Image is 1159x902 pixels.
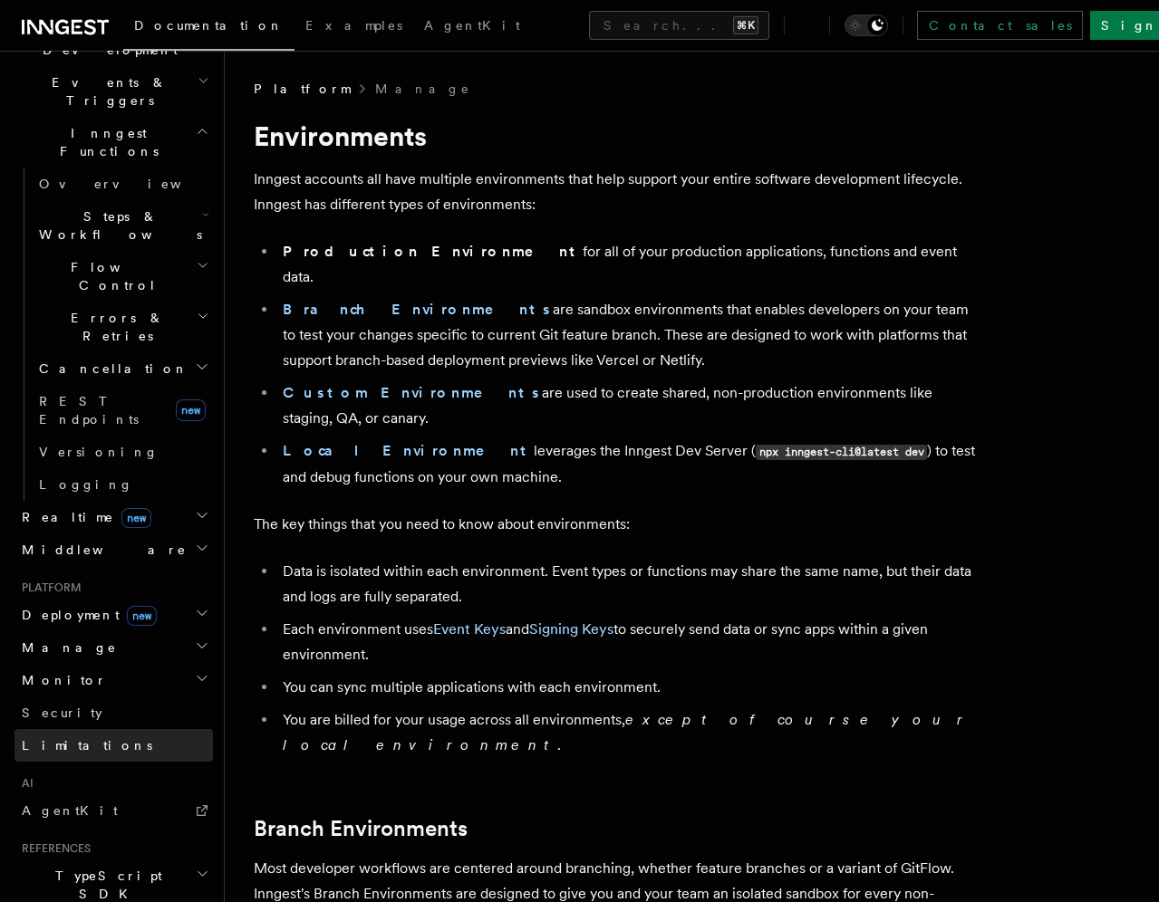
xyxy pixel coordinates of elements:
[14,664,213,696] button: Monitor
[14,66,213,117] button: Events & Triggers
[295,5,413,49] a: Examples
[14,533,213,566] button: Middleware
[277,617,979,667] li: Each environment uses and to securely send data or sync apps within a given environment.
[14,168,213,501] div: Inngest Functions
[14,581,82,595] span: Platform
[283,384,542,401] a: Custom Environments
[39,394,139,427] span: REST Endpoints
[32,352,213,385] button: Cancellation
[32,360,188,378] span: Cancellation
[14,508,151,526] span: Realtime
[14,541,187,559] span: Middleware
[277,675,979,700] li: You can sync multiple applications with each environment.
[14,501,213,533] button: Realtimenew
[589,11,769,40] button: Search...⌘K
[14,638,117,657] span: Manage
[14,73,198,110] span: Events & Triggers
[283,442,534,459] a: Local Environment
[14,124,196,160] span: Inngest Functions
[845,14,888,36] button: Toggle dark mode
[277,438,979,490] li: leverages the Inngest Dev Server ( ) to test and debug functions on your own machine.
[277,239,979,290] li: for all of your production applications, functions and event data.
[32,302,213,352] button: Errors & Retries
[277,297,979,373] li: are sandbox environments that enables developers on your team to test your changes specific to cu...
[32,251,213,302] button: Flow Control
[14,631,213,664] button: Manage
[14,794,213,827] a: AgentKit
[22,705,102,720] span: Security
[254,167,979,217] p: Inngest accounts all have multiple environments that help support your entire software developmen...
[39,177,226,191] span: Overview
[424,18,520,33] span: AgentKit
[283,301,553,318] a: Branch Environments
[176,399,206,421] span: new
[32,258,197,294] span: Flow Control
[254,80,350,98] span: Platform
[375,80,471,98] a: Manage
[32,468,213,501] a: Logging
[14,671,107,689] span: Monitor
[917,11,1083,40] a: Contact sales
[127,606,157,626] span: new
[254,120,979,152] h1: Environments
[277,707,979,758] li: You are billed for your usage across all environments, .
[277,380,979,431] li: are used to create shared, non-production environments like staging, QA, or canary.
[121,508,151,528] span: new
[39,477,133,492] span: Logging
[733,16,758,34] kbd: ⌘K
[413,5,531,49] a: AgentKit
[283,243,583,260] strong: Production Environment
[22,803,118,818] span: AgentKit
[14,599,213,631] button: Deploymentnew
[32,200,213,251] button: Steps & Workflows
[39,445,159,459] span: Versioning
[32,385,213,436] a: REST Endpointsnew
[22,738,152,753] span: Limitations
[254,512,979,537] p: The key things that you need to know about environments:
[14,696,213,729] a: Security
[283,711,971,753] em: except of course your local environment
[32,436,213,468] a: Versioning
[14,606,157,624] span: Deployment
[756,445,927,460] code: npx inngest-cli@latest dev
[14,729,213,762] a: Limitations
[14,117,213,168] button: Inngest Functions
[305,18,402,33] span: Examples
[32,309,197,345] span: Errors & Retries
[32,168,213,200] a: Overview
[123,5,295,51] a: Documentation
[14,776,34,791] span: AI
[254,816,468,841] a: Branch Environments
[529,620,613,638] a: Signing Keys
[32,207,202,244] span: Steps & Workflows
[134,18,284,33] span: Documentation
[277,559,979,609] li: Data is isolated within each environment. Event types or functions may share the same name, but t...
[433,620,506,638] a: Event Keys
[14,841,91,856] span: References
